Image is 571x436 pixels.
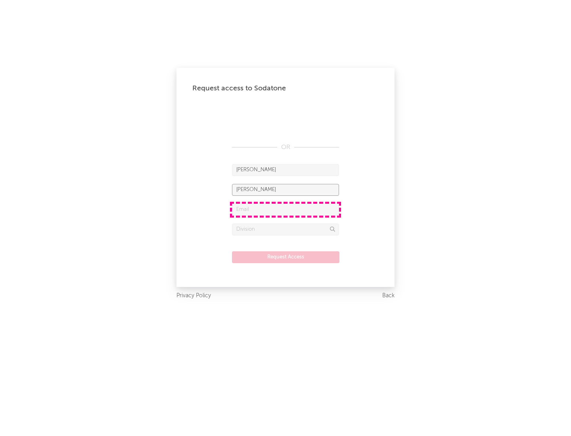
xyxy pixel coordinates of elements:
[232,143,339,152] div: OR
[232,204,339,216] input: Email
[232,251,339,263] button: Request Access
[232,184,339,196] input: Last Name
[232,164,339,176] input: First Name
[382,291,395,301] a: Back
[232,224,339,235] input: Division
[176,291,211,301] a: Privacy Policy
[192,84,379,93] div: Request access to Sodatone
